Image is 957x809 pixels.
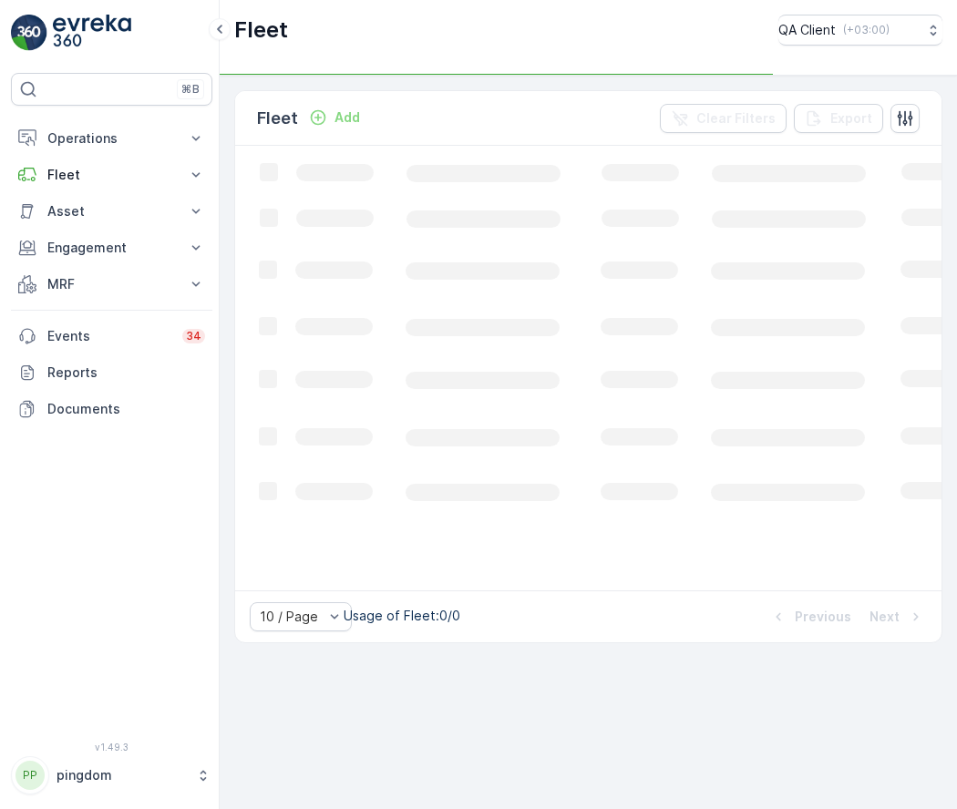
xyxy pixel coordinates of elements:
[11,391,212,427] a: Documents
[181,82,200,97] p: ⌘B
[11,15,47,51] img: logo
[186,329,201,343] p: 34
[11,318,212,354] a: Events34
[47,129,176,148] p: Operations
[53,15,131,51] img: logo_light-DOdMpM7g.png
[47,327,171,345] p: Events
[11,193,212,230] button: Asset
[11,120,212,157] button: Operations
[47,239,176,257] p: Engagement
[660,104,787,133] button: Clear Filters
[795,608,851,626] p: Previous
[11,756,212,794] button: PPpingdom
[11,742,212,753] span: v 1.49.3
[47,400,205,418] p: Documents
[11,266,212,302] button: MRF
[696,109,776,128] p: Clear Filters
[334,108,360,127] p: Add
[778,21,836,39] p: QA Client
[47,202,176,220] p: Asset
[234,15,288,45] p: Fleet
[47,166,176,184] p: Fleet
[767,606,853,628] button: Previous
[868,606,927,628] button: Next
[15,761,45,790] div: PP
[778,15,942,46] button: QA Client(+03:00)
[11,157,212,193] button: Fleet
[870,608,900,626] p: Next
[344,607,460,625] p: Usage of Fleet : 0/0
[11,230,212,266] button: Engagement
[47,275,176,293] p: MRF
[57,766,187,784] p: pingdom
[47,364,205,382] p: Reports
[843,23,890,37] p: ( +03:00 )
[11,354,212,391] a: Reports
[257,106,298,131] p: Fleet
[830,109,872,128] p: Export
[302,107,367,128] button: Add
[794,104,883,133] button: Export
